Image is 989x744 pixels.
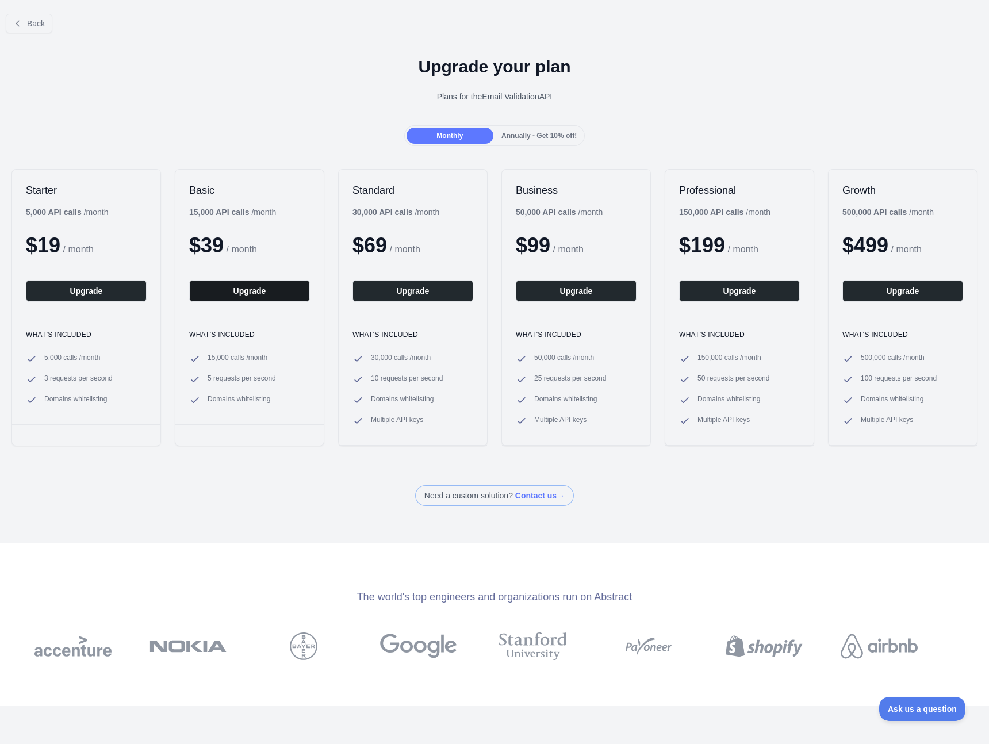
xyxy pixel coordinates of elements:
[679,183,800,197] h2: Professional
[352,183,473,197] h2: Standard
[516,233,550,257] span: $ 99
[679,208,743,217] b: 150,000 API calls
[352,208,413,217] b: 30,000 API calls
[879,697,966,721] iframe: Toggle Customer Support
[679,233,725,257] span: $ 199
[679,206,770,218] div: / month
[352,206,439,218] div: / month
[516,206,603,218] div: / month
[352,233,387,257] span: $ 69
[516,208,576,217] b: 50,000 API calls
[516,183,637,197] h2: Business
